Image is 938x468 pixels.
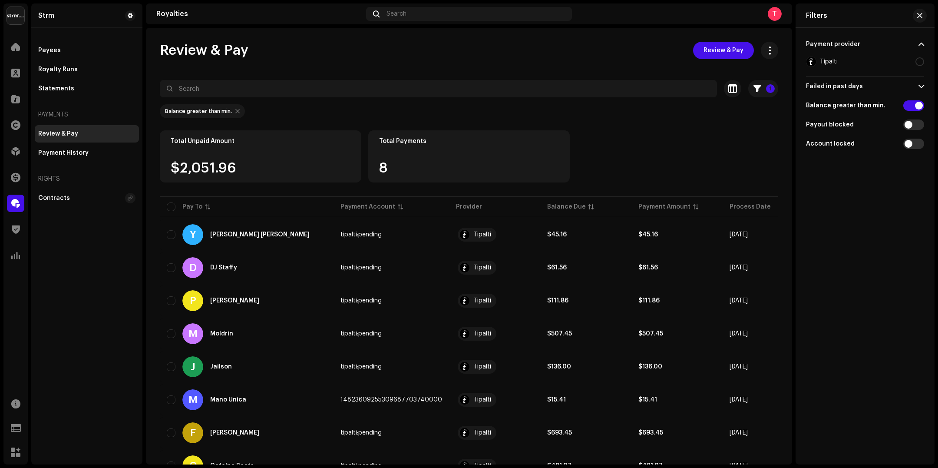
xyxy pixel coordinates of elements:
div: Jailson [210,364,232,370]
span: Oct 10, 2025 [730,331,748,337]
re-a-nav-header: Payments [35,104,139,125]
div: M [182,389,203,410]
strong: $136.00 [638,364,662,370]
strong: $507.45 [638,331,663,337]
span: Tipalti [456,393,533,407]
re-m-nav-item: Payment History [35,144,139,162]
strong: $693.45 [547,430,572,436]
re-m-nav-item: Review & Pay [35,125,139,143]
span: tipalti:pending [340,430,382,436]
div: F [182,422,203,443]
div: Balance Due [547,202,586,211]
span: 14823609255309687703740000 [340,397,442,403]
strong: $45.16 [638,232,658,238]
div: Balance greater than min. [165,108,232,115]
div: Y [182,224,203,245]
span: Tipalti [456,294,533,308]
span: tipalti:pending [340,331,382,337]
div: Payment History [38,149,89,156]
div: Tipalti [473,430,491,436]
span: Oct 10, 2025 [730,430,748,436]
div: Statements [38,85,74,92]
strong: $61.56 [547,265,567,271]
span: Review & Pay [703,42,743,59]
span: Tipalti [456,228,533,242]
strong: $693.45 [638,430,663,436]
div: Tipalti [473,232,491,238]
input: Search [160,80,717,97]
button: Review & Pay [693,42,754,59]
span: tipalti:pending [340,364,382,370]
strong: $136.00 [547,364,571,370]
div: Royalties [156,10,363,17]
div: Royalty Runs [38,66,78,73]
span: Oct 10, 2025 [730,298,748,304]
img: 408b884b-546b-4518-8448-1008f9c76b02 [7,7,24,24]
div: Strm [38,12,54,19]
div: Total Unpaid Amount [171,138,350,145]
button: 1 [748,80,778,97]
re-o-card-value: Total Payments [368,130,570,183]
span: tipalti:pending [340,265,382,271]
span: Tipalti [456,327,533,341]
div: Filipe Oliveira Aoki [210,430,259,436]
re-m-nav-item: Royalty Runs [35,61,139,78]
div: Mano Unica [210,397,246,403]
span: Oct 10, 2025 [730,364,748,370]
strong: $111.86 [638,298,660,304]
re-o-card-value: Total Unpaid Amount [160,130,361,183]
div: Moldrin [210,331,233,337]
div: Tipalti [473,364,491,370]
span: Oct 10, 2025 [730,232,748,238]
div: Payment Amount [638,202,690,211]
span: tipalti:pending [340,298,382,304]
re-m-nav-item: Payees [35,42,139,59]
div: Tipalti [473,298,491,304]
div: Contracts [38,195,70,202]
div: Pedro José [210,298,259,304]
span: Tipalti [456,426,533,440]
span: Oct 10, 2025 [730,265,748,271]
strong: $111.86 [547,298,568,304]
div: M [182,323,203,344]
div: Payees [38,47,61,54]
div: Tipalti [473,331,491,337]
strong: $15.41 [547,397,566,403]
div: Tipalti [473,265,491,271]
span: tipalti:pending [340,232,382,238]
span: Review & Pay [160,42,248,59]
strong: $15.41 [638,397,657,403]
div: Payment Account [340,202,395,211]
div: J [182,356,203,377]
div: Tipalti [473,397,491,403]
div: Total Payments [379,138,559,145]
p-badge: 1 [766,84,775,93]
span: Oct 10, 2025 [730,397,748,403]
strong: $507.45 [547,331,572,337]
strong: $45.16 [547,232,567,238]
strong: $61.56 [638,265,658,271]
div: Yon Fernando Betin [210,232,310,238]
div: T [768,7,782,21]
re-m-nav-item: Statements [35,80,139,97]
div: P [182,290,203,311]
re-a-nav-header: Rights [35,169,139,189]
div: DJ Staffy [210,265,237,271]
span: Search [386,10,406,17]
